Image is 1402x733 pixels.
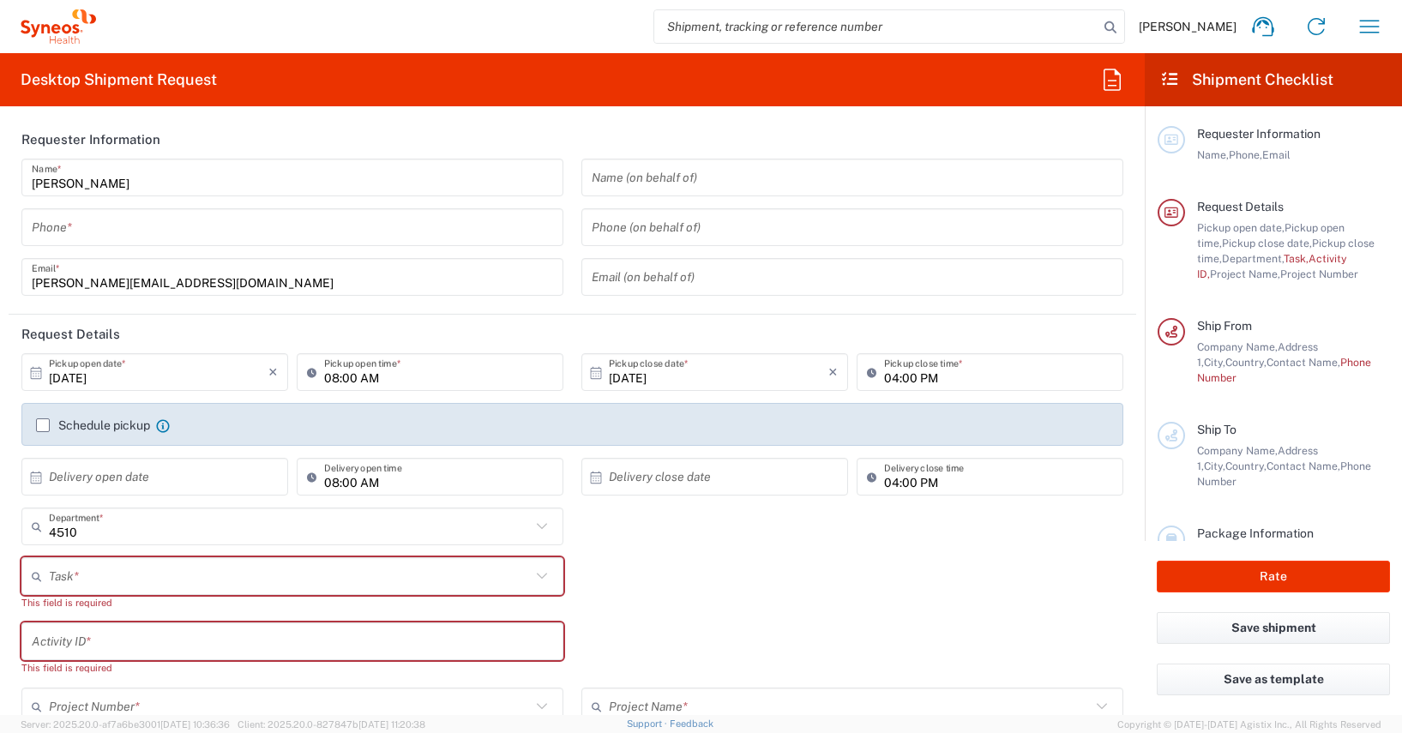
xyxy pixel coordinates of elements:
[21,326,120,343] h2: Request Details
[1197,340,1278,353] span: Company Name,
[1210,267,1280,280] span: Project Name,
[21,719,230,730] span: Server: 2025.20.0-af7a6be3001
[1160,69,1333,90] h2: Shipment Checklist
[160,719,230,730] span: [DATE] 10:36:36
[36,418,150,432] label: Schedule pickup
[1204,356,1225,369] span: City,
[1197,148,1229,161] span: Name,
[1262,148,1291,161] span: Email
[21,69,217,90] h2: Desktop Shipment Request
[1139,19,1237,34] span: [PERSON_NAME]
[1267,460,1340,472] span: Contact Name,
[1157,561,1390,592] button: Rate
[828,358,838,386] i: ×
[1197,200,1284,213] span: Request Details
[1197,444,1278,457] span: Company Name,
[1157,664,1390,695] button: Save as template
[1197,526,1314,540] span: Package Information
[1267,356,1340,369] span: Contact Name,
[1197,127,1321,141] span: Requester Information
[1157,612,1390,644] button: Save shipment
[1197,221,1285,234] span: Pickup open date,
[1280,267,1358,280] span: Project Number
[1225,460,1267,472] span: Country,
[1229,148,1262,161] span: Phone,
[654,10,1098,43] input: Shipment, tracking or reference number
[238,719,425,730] span: Client: 2025.20.0-827847b
[358,719,425,730] span: [DATE] 11:20:38
[21,131,160,148] h2: Requester Information
[1225,356,1267,369] span: Country,
[627,718,670,729] a: Support
[1197,319,1252,333] span: Ship From
[1204,460,1225,472] span: City,
[670,718,713,729] a: Feedback
[1284,252,1309,265] span: Task,
[1197,423,1237,436] span: Ship To
[1117,717,1381,732] span: Copyright © [DATE]-[DATE] Agistix Inc., All Rights Reserved
[21,595,563,610] div: This field is required
[268,358,278,386] i: ×
[1222,237,1312,249] span: Pickup close date,
[1222,252,1284,265] span: Department,
[21,660,563,676] div: This field is required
